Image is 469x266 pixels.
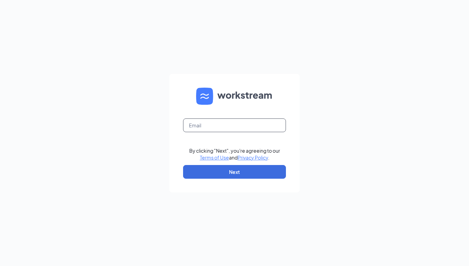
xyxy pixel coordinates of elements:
[196,88,273,105] img: WS logo and Workstream text
[238,154,268,161] a: Privacy Policy
[183,118,286,132] input: Email
[200,154,229,161] a: Terms of Use
[189,147,280,161] div: By clicking "Next", you're agreeing to our and .
[183,165,286,179] button: Next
